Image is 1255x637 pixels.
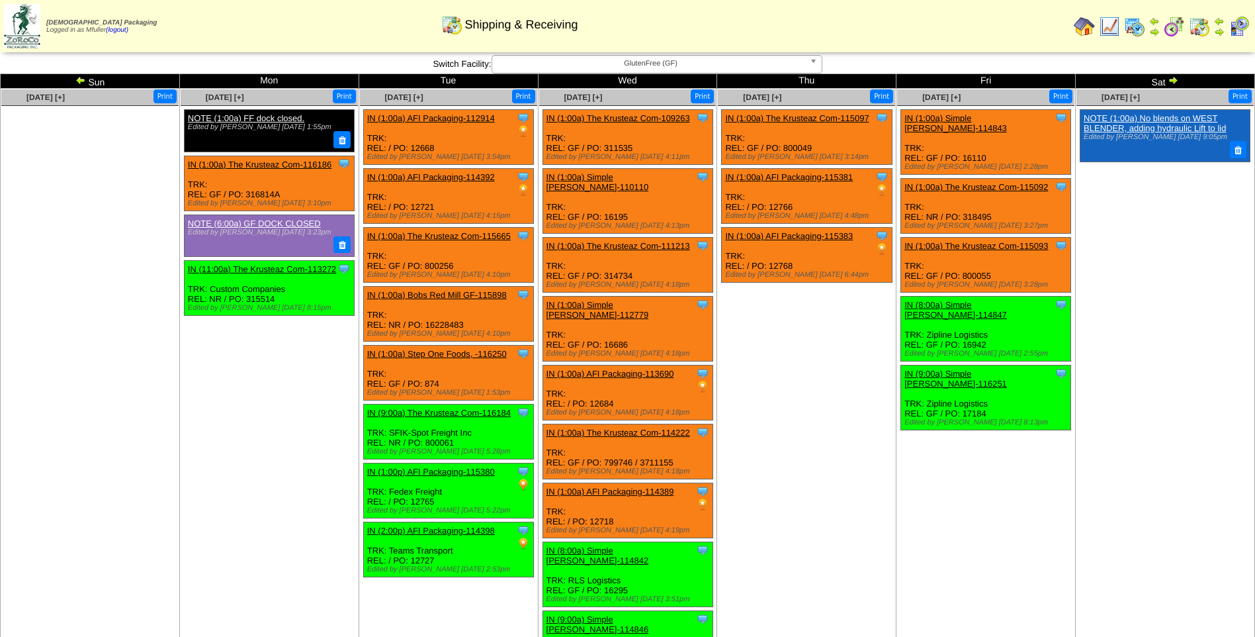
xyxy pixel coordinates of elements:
a: IN (9:00a) Simple [PERSON_NAME]-114846 [546,614,649,634]
div: TRK: REL: GF / PO: 800055 [901,238,1071,293]
img: Tooltip [875,111,888,124]
div: Edited by [PERSON_NAME] [DATE] 9:05pm [1084,133,1243,141]
div: TRK: REL: NR / PO: 16228483 [363,287,533,342]
img: Tooltip [517,170,530,183]
img: Tooltip [517,465,530,478]
a: IN (1:00a) The Krusteaz Com-116186 [188,160,331,170]
div: Edited by [PERSON_NAME] [DATE] 4:18pm [546,409,713,416]
img: PO [875,242,888,256]
img: arrowright.gif [1214,26,1225,37]
a: IN (1:00p) AFI Packaging-115380 [367,467,495,477]
div: Edited by [PERSON_NAME] [DATE] 4:11pm [546,153,713,161]
td: Sat [1076,74,1255,89]
td: Fri [896,74,1076,89]
div: Edited by [PERSON_NAME] [DATE] 2:55pm [904,350,1070,358]
a: IN (1:00a) AFI Packaging-114389 [546,487,674,497]
div: TRK: Teams Transport REL: / PO: 12727 [363,522,533,577]
a: IN (1:00a) The Krusteaz Com-109263 [546,113,690,123]
img: Tooltip [337,157,351,170]
a: IN (11:00a) The Krusteaz Com-113272 [188,264,337,274]
div: Edited by [PERSON_NAME] [DATE] 4:48pm [725,212,891,220]
img: Tooltip [1055,180,1068,193]
button: Delete Note [333,131,351,148]
img: zoroco-logo-small.webp [4,4,40,48]
img: Tooltip [696,426,709,439]
img: arrowleft.gif [1149,16,1160,26]
span: [DATE] [+] [564,93,602,102]
span: Logged in as Mfuller [46,19,157,34]
a: IN (1:00a) The Krusteaz Com-115092 [904,182,1048,192]
a: IN (9:00a) The Krusteaz Com-116184 [367,408,511,418]
img: PO [517,124,530,138]
img: PO [696,498,709,511]
div: TRK: Fedex Freight REL: / PO: 12765 [363,464,533,518]
div: TRK: REL: NR / PO: 318495 [901,179,1071,234]
img: Tooltip [517,406,530,419]
div: TRK: REL: / PO: 12766 [722,169,892,224]
div: TRK: REL: GF / PO: 16110 [901,110,1071,175]
span: [DEMOGRAPHIC_DATA] Packaging [46,19,157,26]
a: (logout) [106,26,128,34]
td: Sun [1,74,180,89]
a: IN (1:00a) AFI Packaging-114392 [367,172,495,182]
div: Edited by [PERSON_NAME] [DATE] 2:53pm [367,565,533,573]
td: Thu [717,74,896,89]
a: IN (1:00a) AFI Packaging-115383 [725,231,853,241]
a: IN (1:00a) Simple [PERSON_NAME]-114843 [904,113,1007,133]
img: Tooltip [1055,111,1068,124]
div: Edited by [PERSON_NAME] [DATE] 4:10pm [367,330,533,338]
div: Edited by [PERSON_NAME] [DATE] 3:23pm [188,228,347,236]
div: TRK: REL: / PO: 12684 [542,366,713,420]
div: Edited by [PERSON_NAME] [DATE] 5:28pm [367,448,533,456]
div: TRK: REL: GF / PO: 316814A [184,156,354,211]
button: Delete Note [333,236,351,254]
a: IN (9:00a) Simple [PERSON_NAME]-116251 [904,369,1007,389]
img: Tooltip [517,229,530,242]
img: Tooltip [517,288,530,301]
td: Mon [179,74,359,89]
div: TRK: REL: / PO: 12768 [722,228,892,283]
button: Print [153,89,177,103]
img: Tooltip [696,612,709,626]
a: IN (1:00a) Bobs Red Mill GF-115898 [367,290,507,300]
span: [DATE] [+] [743,93,781,102]
a: IN (1:00a) AFI Packaging-113690 [546,369,674,379]
div: Edited by [PERSON_NAME] [DATE] 4:18pm [546,467,713,475]
span: [DATE] [+] [26,93,65,102]
img: line_graph.gif [1099,16,1120,37]
a: [DATE] [+] [206,93,244,102]
a: IN (1:00a) Simple [PERSON_NAME]-110110 [546,172,649,192]
img: arrowright.gif [1149,26,1160,37]
div: Edited by [PERSON_NAME] [DATE] 4:19pm [546,526,713,534]
a: NOTE (1:00a) FF dock closed. [188,113,304,123]
a: [DATE] [+] [922,93,961,102]
div: TRK: REL: GF / PO: 314734 [542,238,713,293]
img: Tooltip [875,229,888,242]
span: GlutenFree (GF) [498,56,804,72]
div: TRK: Zipline Logistics REL: GF / PO: 16942 [901,297,1071,362]
div: Edited by [PERSON_NAME] [DATE] 4:18pm [546,350,713,358]
div: TRK: RLS Logistics REL: GF / PO: 16295 [542,542,713,607]
a: IN (1:00a) Simple [PERSON_NAME]-112779 [546,300,649,320]
img: Tooltip [696,367,709,380]
div: TRK: Custom Companies REL: NR / PO: 315514 [184,261,354,316]
a: NOTE (6:00a) GF DOCK CLOSED [188,219,321,228]
a: [DATE] [+] [385,93,423,102]
img: Tooltip [517,524,530,537]
a: IN (8:00a) Simple [PERSON_NAME]-114847 [904,300,1007,320]
img: calendarprod.gif [1124,16,1145,37]
img: home.gif [1074,16,1095,37]
a: IN (1:00a) AFI Packaging-112914 [367,113,495,123]
div: Edited by [PERSON_NAME] [DATE] 2:28pm [904,163,1070,171]
button: Print [1229,89,1252,103]
span: [DATE] [+] [1102,93,1140,102]
div: Edited by [PERSON_NAME] [DATE] 4:13pm [546,222,713,230]
a: IN (1:00a) Step One Foods, -116250 [367,349,507,359]
div: Edited by [PERSON_NAME] [DATE] 3:27pm [904,222,1070,230]
div: Edited by [PERSON_NAME] [DATE] 5:22pm [367,507,533,514]
img: calendarblend.gif [1164,16,1185,37]
img: calendarcustomer.gif [1229,16,1250,37]
div: Edited by [PERSON_NAME] [DATE] 3:51pm [546,595,713,603]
